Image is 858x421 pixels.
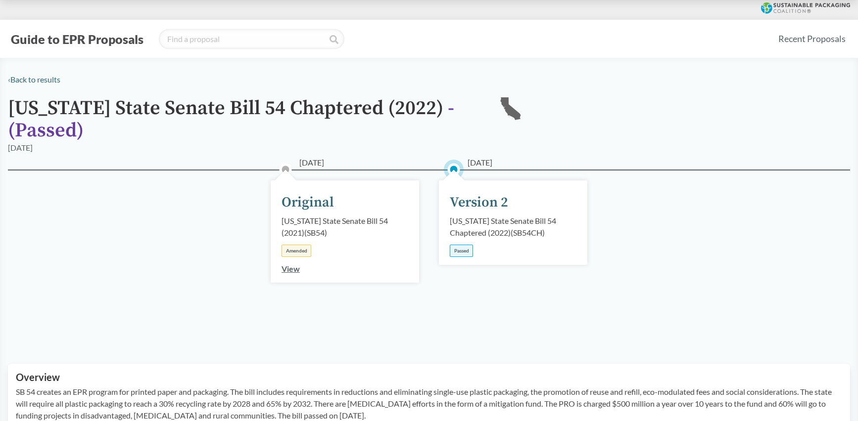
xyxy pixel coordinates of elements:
h1: [US_STATE] State Senate Bill 54 Chaptered (2022) [8,97,483,142]
div: Amended [282,245,311,257]
button: Guide to EPR Proposals [8,31,146,47]
div: Version 2 [450,192,508,213]
div: [US_STATE] State Senate Bill 54 Chaptered (2022) ( SB54CH ) [450,215,576,239]
a: ‹Back to results [8,75,60,84]
div: Passed [450,245,473,257]
div: [US_STATE] State Senate Bill 54 (2021) ( SB54 ) [282,215,408,239]
a: View [282,264,300,273]
input: Find a proposal [159,29,344,49]
div: Original [282,192,334,213]
a: Recent Proposals [774,28,850,50]
div: [DATE] [8,142,33,154]
span: - ( Passed ) [8,96,454,143]
h2: Overview [16,372,842,383]
span: [DATE] [468,157,492,168]
span: [DATE] [299,157,324,168]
